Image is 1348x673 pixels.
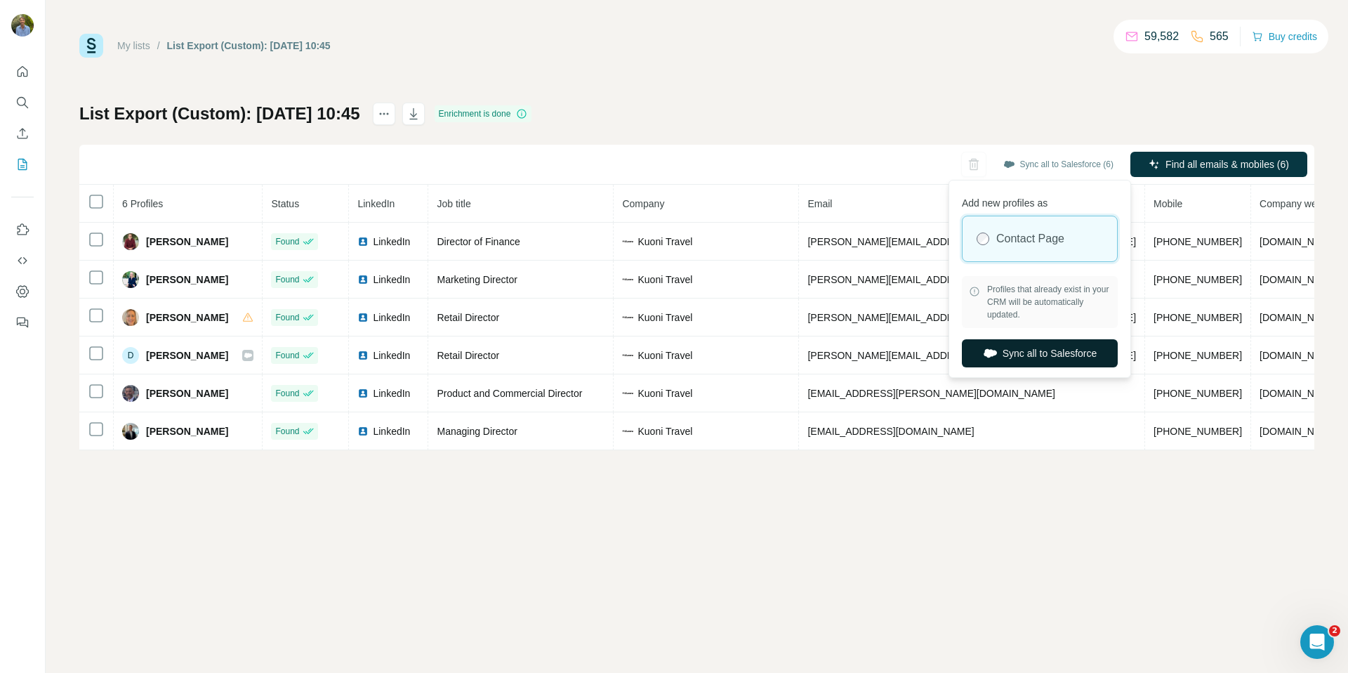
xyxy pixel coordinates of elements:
[1260,312,1338,323] span: [DOMAIN_NAME]
[1154,388,1242,399] span: [PHONE_NUMBER]
[146,348,228,362] span: [PERSON_NAME]
[11,217,34,242] button: Use Surfe on LinkedIn
[373,235,410,249] span: LinkedIn
[146,273,228,287] span: [PERSON_NAME]
[122,271,139,288] img: Avatar
[275,425,299,438] span: Found
[117,40,150,51] a: My lists
[11,248,34,273] button: Use Surfe API
[357,198,395,209] span: LinkedIn
[11,279,34,304] button: Dashboard
[437,388,582,399] span: Product and Commercial Director
[357,312,369,323] img: LinkedIn logo
[637,348,692,362] span: Kuoni Travel
[1252,27,1317,46] button: Buy credits
[357,350,369,361] img: LinkedIn logo
[962,339,1118,367] button: Sync all to Salesforce
[1154,236,1242,247] span: [PHONE_NUMBER]
[373,348,410,362] span: LinkedIn
[357,426,369,437] img: LinkedIn logo
[1300,625,1334,659] iframe: Intercom live chat
[962,190,1118,210] p: Add new profiles as
[275,311,299,324] span: Found
[807,312,1136,323] span: [PERSON_NAME][EMAIL_ADDRESS][PERSON_NAME][DOMAIN_NAME]
[1165,157,1289,171] span: Find all emails & mobiles (6)
[79,34,103,58] img: Surfe Logo
[1154,350,1242,361] span: [PHONE_NUMBER]
[437,312,499,323] span: Retail Director
[1154,198,1182,209] span: Mobile
[437,350,499,361] span: Retail Director
[622,430,633,432] img: company-logo
[1210,28,1229,45] p: 565
[373,273,410,287] span: LinkedIn
[622,240,633,242] img: company-logo
[1130,152,1307,177] button: Find all emails & mobiles (6)
[1154,312,1242,323] span: [PHONE_NUMBER]
[271,198,299,209] span: Status
[1260,350,1338,361] span: [DOMAIN_NAME]
[275,387,299,400] span: Found
[122,385,139,402] img: Avatar
[11,152,34,177] button: My lists
[357,274,369,285] img: LinkedIn logo
[373,311,410,325] span: LinkedIn
[807,198,832,209] span: Email
[122,423,139,440] img: Avatar
[1260,388,1338,399] span: [DOMAIN_NAME]
[807,274,1055,285] span: [PERSON_NAME][EMAIL_ADDRESS][DOMAIN_NAME]
[1260,198,1337,209] span: Company website
[622,198,664,209] span: Company
[437,198,470,209] span: Job title
[146,424,228,438] span: [PERSON_NAME]
[122,309,139,326] img: Avatar
[993,154,1123,175] button: Sync all to Salesforce (6)
[1260,274,1338,285] span: [DOMAIN_NAME]
[357,236,369,247] img: LinkedIn logo
[122,198,163,209] span: 6 Profiles
[1154,426,1242,437] span: [PHONE_NUMBER]
[275,349,299,362] span: Found
[373,386,410,400] span: LinkedIn
[11,121,34,146] button: Enrich CSV
[373,103,395,125] button: actions
[622,354,633,356] img: company-logo
[167,39,331,53] div: List Export (Custom): [DATE] 10:45
[807,388,1055,399] span: [EMAIL_ADDRESS][PERSON_NAME][DOMAIN_NAME]
[11,14,34,37] img: Avatar
[122,347,139,364] div: D
[437,236,520,247] span: Director of Finance
[637,424,692,438] span: Kuoni Travel
[435,105,532,122] div: Enrichment is done
[11,310,34,335] button: Feedback
[1144,28,1179,45] p: 59,582
[637,311,692,325] span: Kuoni Travel
[807,236,1136,247] span: [PERSON_NAME][EMAIL_ADDRESS][PERSON_NAME][DOMAIN_NAME]
[637,273,692,287] span: Kuoni Travel
[437,426,517,437] span: Managing Director
[637,235,692,249] span: Kuoni Travel
[122,233,139,250] img: Avatar
[622,392,633,394] img: company-logo
[79,103,360,125] h1: List Export (Custom): [DATE] 10:45
[1260,426,1338,437] span: [DOMAIN_NAME]
[437,274,517,285] span: Marketing Director
[275,273,299,286] span: Found
[1260,236,1338,247] span: [DOMAIN_NAME]
[357,388,369,399] img: LinkedIn logo
[987,283,1111,321] span: Profiles that already exist in your CRM will be automatically updated.
[157,39,160,53] li: /
[275,235,299,248] span: Found
[807,426,974,437] span: [EMAIL_ADDRESS][DOMAIN_NAME]
[622,316,633,318] img: company-logo
[11,59,34,84] button: Quick start
[373,424,410,438] span: LinkedIn
[637,386,692,400] span: Kuoni Travel
[11,90,34,115] button: Search
[807,350,1136,361] span: [PERSON_NAME][EMAIL_ADDRESS][PERSON_NAME][DOMAIN_NAME]
[1329,625,1340,636] span: 2
[996,230,1064,247] label: Contact Page
[622,278,633,280] img: company-logo
[1154,274,1242,285] span: [PHONE_NUMBER]
[146,235,228,249] span: [PERSON_NAME]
